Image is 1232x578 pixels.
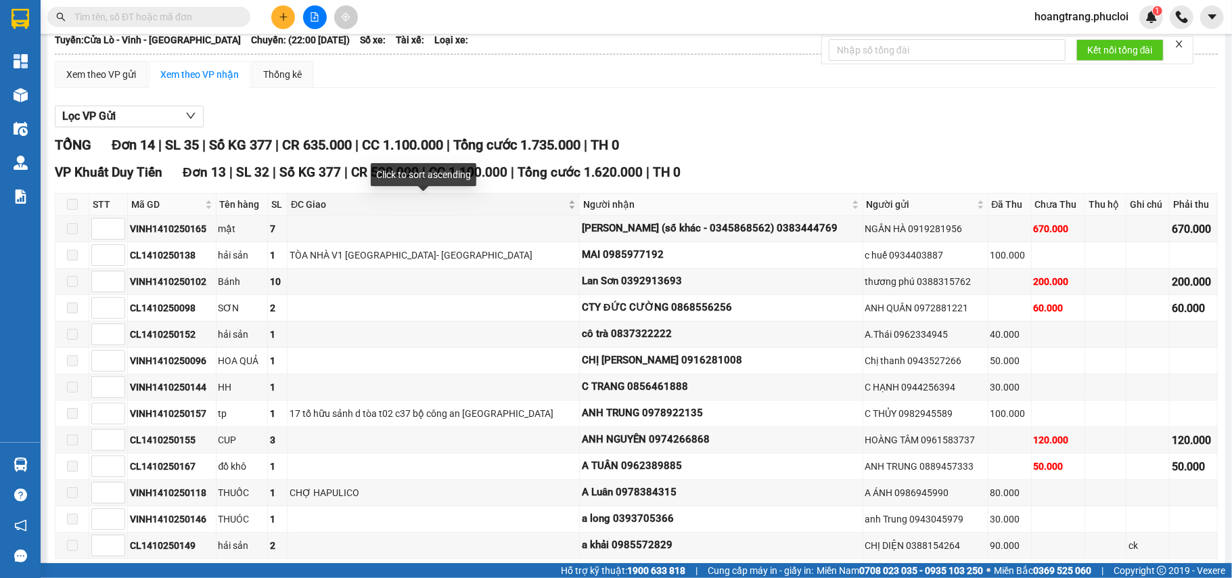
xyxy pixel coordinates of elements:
button: Kết nối tổng đài [1076,39,1164,61]
span: TỔNG [55,137,91,153]
div: 100.000 [990,406,1029,421]
div: 1 [270,459,285,474]
span: | [447,137,450,153]
span: Miền Nam [817,563,983,578]
div: CL1410250152 [130,327,214,342]
td: CL1410250138 [128,242,216,269]
div: C THỦY 0982945589 [865,406,986,421]
span: CR 520.000 [351,164,419,180]
div: 200.000 [1172,273,1215,290]
div: 50.000 [1034,459,1082,474]
div: 1 [270,327,285,342]
div: 670.000 [1034,221,1082,236]
span: search [56,12,66,22]
span: file-add [310,12,319,22]
div: 670.000 [1172,221,1215,238]
th: STT [89,194,128,216]
div: ANH QUÂN 0972881221 [865,301,986,315]
span: | [1101,563,1103,578]
span: plus [279,12,288,22]
span: TH 0 [591,137,619,153]
span: | [158,137,162,153]
div: CL1410250098 [130,301,214,315]
div: 7 [270,221,285,236]
div: ck [1128,538,1167,553]
button: plus [271,5,295,29]
div: THUỐC [219,485,265,500]
span: Mã GD [131,197,202,212]
div: Bánh [219,274,265,289]
div: CL1410250138 [130,248,214,263]
div: TÒA NHÀ V1 [GEOGRAPHIC_DATA]- [GEOGRAPHIC_DATA] [290,248,577,263]
div: cô trà 0837322222 [582,326,861,342]
strong: 0708 023 035 - 0935 103 250 [859,565,983,576]
span: SL 32 [236,164,269,180]
div: 1 [270,380,285,395]
div: Xem theo VP nhận [160,67,239,82]
div: VINH1410250146 [130,512,214,527]
div: 10 [270,274,285,289]
div: CHỊ [PERSON_NAME] 0916281008 [582,353,861,369]
th: Chưa Thu [1032,194,1085,216]
td: CL1410250098 [128,295,216,321]
span: | [202,137,206,153]
span: Kết nối tổng đài [1087,43,1153,58]
td: CL1410250167 [128,453,216,480]
span: | [584,137,587,153]
td: CL1410250149 [128,533,216,559]
div: VINH1410250096 [130,353,214,368]
div: CL1410250149 [130,538,214,553]
div: 1 [270,353,285,368]
span: message [14,550,27,562]
span: CR 635.000 [282,137,352,153]
div: C HẠNH 0944256394 [865,380,986,395]
div: 1 [270,406,285,421]
td: VINH1410250165 [128,216,216,242]
div: 30.000 [990,512,1029,527]
div: CHỢ HAPULICO [290,485,577,500]
div: CL1410250155 [130,432,214,447]
div: hải sản [219,248,265,263]
div: HOA QUẢ [219,353,265,368]
div: [PERSON_NAME] (số khác - 0345868562) 0383444769 [582,221,861,237]
div: a long 0393705366 [582,511,861,527]
input: Tìm tên, số ĐT hoặc mã đơn [74,9,234,24]
td: VINH1410250096 [128,348,216,374]
th: Ghi chú [1126,194,1170,216]
sup: 1 [1153,6,1162,16]
td: CL1410250152 [128,321,216,348]
span: Loại xe: [434,32,468,47]
span: Người nhận [583,197,849,212]
div: 3 [270,432,285,447]
span: ⚪️ [986,568,990,573]
img: icon-new-feature [1145,11,1158,23]
div: NGÂN HÀ 0919281956 [865,221,986,236]
span: | [275,137,279,153]
strong: 0369 525 060 [1033,565,1091,576]
span: | [229,164,233,180]
th: Phải thu [1170,194,1218,216]
span: aim [341,12,350,22]
div: A TUÂN 0962389885 [582,458,861,474]
span: | [695,563,698,578]
td: VINH1410250144 [128,374,216,401]
div: thương phú 0388315762 [865,274,986,289]
div: 1 [270,485,285,500]
img: dashboard-icon [14,54,28,68]
div: HH [219,380,265,395]
span: | [646,164,649,180]
div: A ÁNH 0986945990 [865,485,986,500]
td: VINH1410250118 [128,480,216,506]
div: 120.000 [1034,432,1082,447]
img: phone-icon [1176,11,1188,23]
div: 80.000 [990,485,1029,500]
div: Lan Sơn 0392913693 [582,273,861,290]
div: 60.000 [1172,300,1215,317]
div: 2 [270,301,285,315]
div: Click to sort ascending [371,163,476,186]
span: Số KG 377 [279,164,341,180]
td: VINH1410250157 [128,401,216,427]
img: solution-icon [14,190,28,204]
div: 100.000 [990,248,1029,263]
span: | [273,164,276,180]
